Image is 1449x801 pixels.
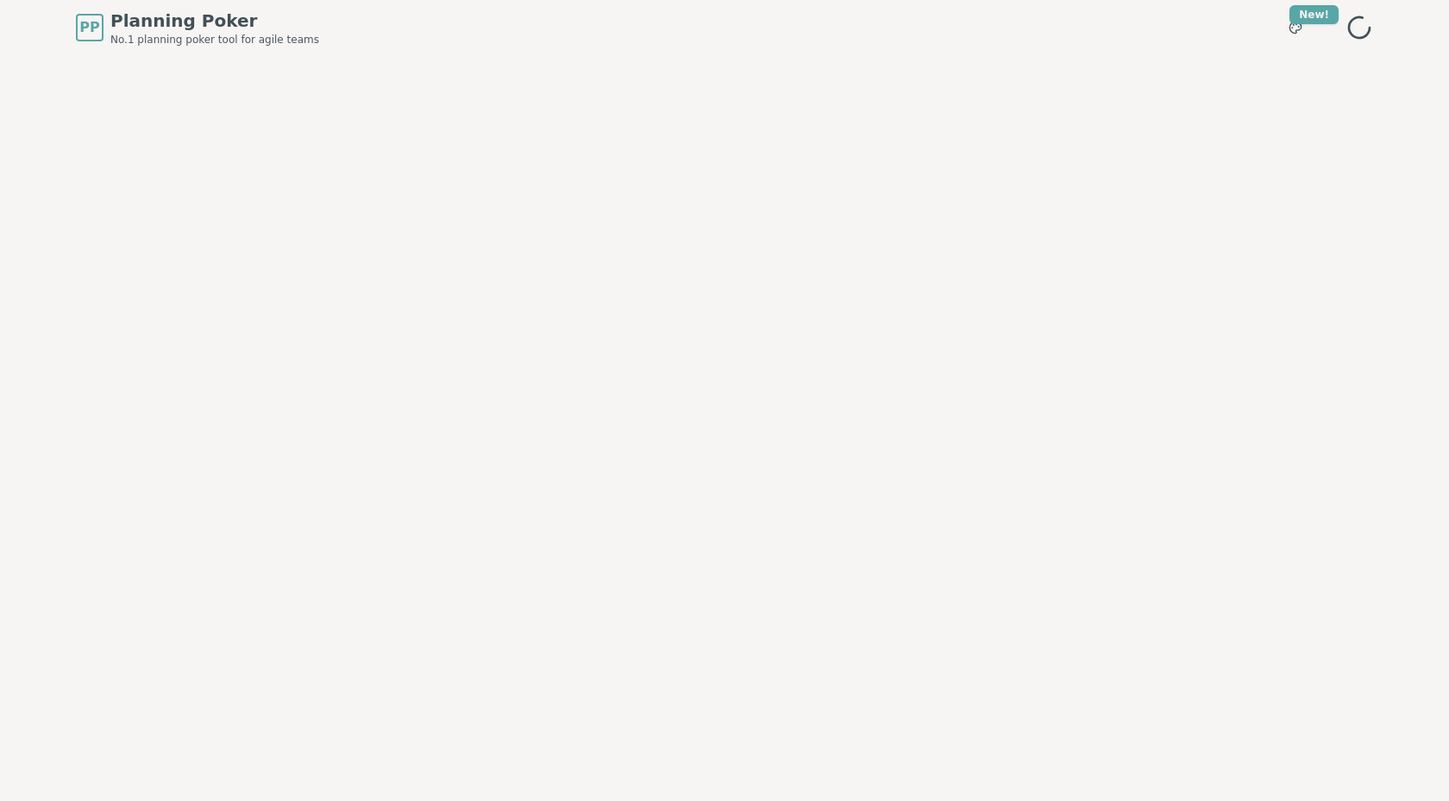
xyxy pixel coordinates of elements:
span: No.1 planning poker tool for agile teams [110,33,319,47]
span: PP [79,17,99,38]
span: Planning Poker [110,9,319,33]
button: New! [1280,12,1311,43]
a: PPPlanning PokerNo.1 planning poker tool for agile teams [76,9,319,47]
div: New! [1289,5,1339,24]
